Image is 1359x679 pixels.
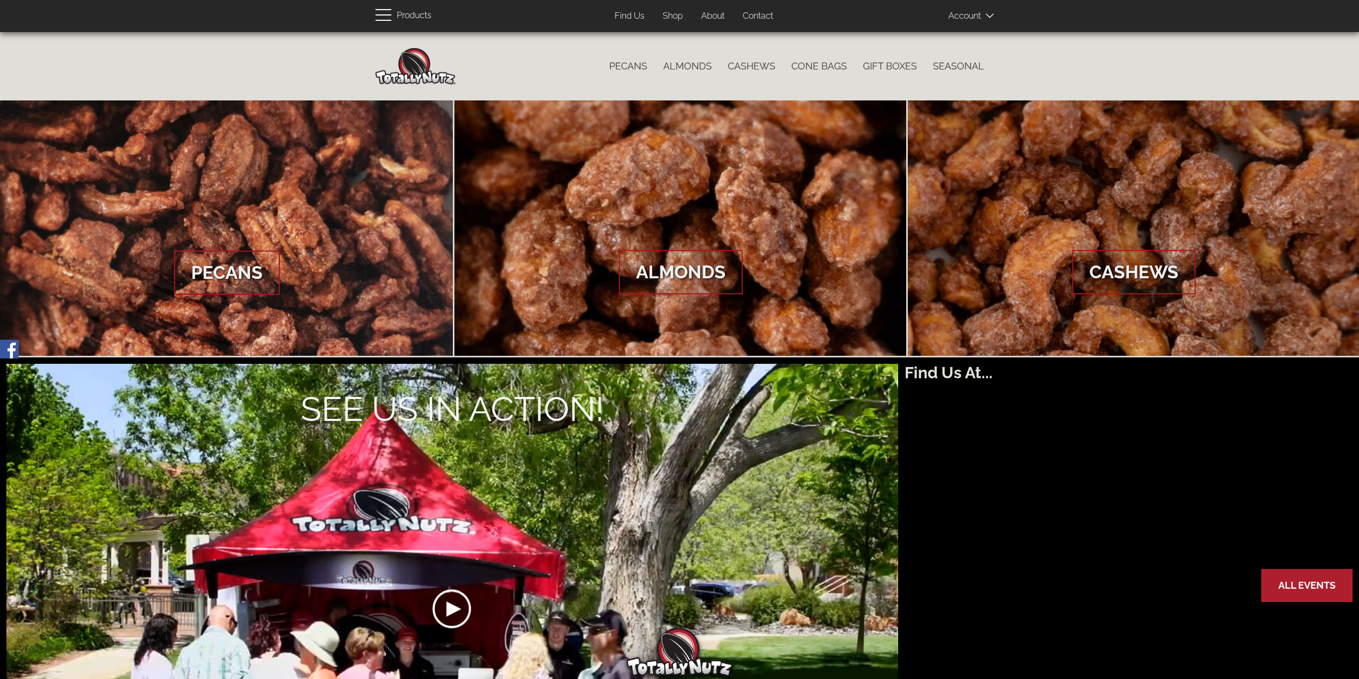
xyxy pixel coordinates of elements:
[925,55,992,77] a: Seasonal
[855,55,925,77] a: Gift Boxes
[607,6,653,27] a: Find Us
[454,100,907,356] a: Almonds
[720,55,783,77] a: Cashews
[626,628,733,676] img: Totally Nutz Logo
[174,251,280,295] span: Pecans
[905,364,1353,381] h2: Find Us At...
[693,6,733,27] a: About
[619,250,743,295] span: Almonds
[655,55,720,77] a: Almonds
[735,6,781,27] a: Contact
[375,48,455,84] img: Home
[655,6,691,27] a: Shop
[1262,570,1352,601] a: All Events
[783,55,855,77] a: Cone Bags
[1072,250,1196,295] span: Cashews
[397,8,431,24] span: Products
[601,55,655,77] a: Pecans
